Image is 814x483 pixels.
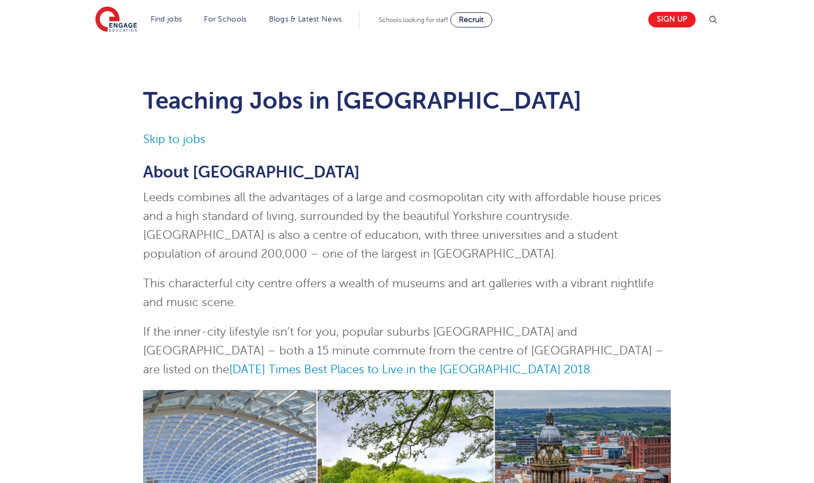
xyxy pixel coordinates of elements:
[648,12,696,27] a: Sign up
[143,325,664,376] span: If the inner-city lifestyle isn’t for you, popular suburbs [GEOGRAPHIC_DATA] and [GEOGRAPHIC_DATA...
[143,277,654,309] span: This characterful city centre offers a wealth of museums and art galleries with a vibrant nightli...
[590,363,593,376] span: .
[269,15,342,23] a: Blogs & Latest News
[95,6,137,33] img: Engage Education
[151,15,182,23] a: Find jobs
[143,163,360,181] span: About [GEOGRAPHIC_DATA]
[229,363,590,376] a: [DATE] Times Best Places to Live in the [GEOGRAPHIC_DATA] 2018
[143,87,671,114] h1: Teaching Jobs in [GEOGRAPHIC_DATA]
[379,16,448,24] span: Schools looking for staff
[204,15,246,23] a: For Schools
[459,16,484,24] span: Recruit
[143,133,206,146] a: Skip to jobs
[450,12,492,27] a: Recruit
[143,191,661,260] span: Leeds combines all the advantages of a large and cosmopolitan city with affordable house prices a...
